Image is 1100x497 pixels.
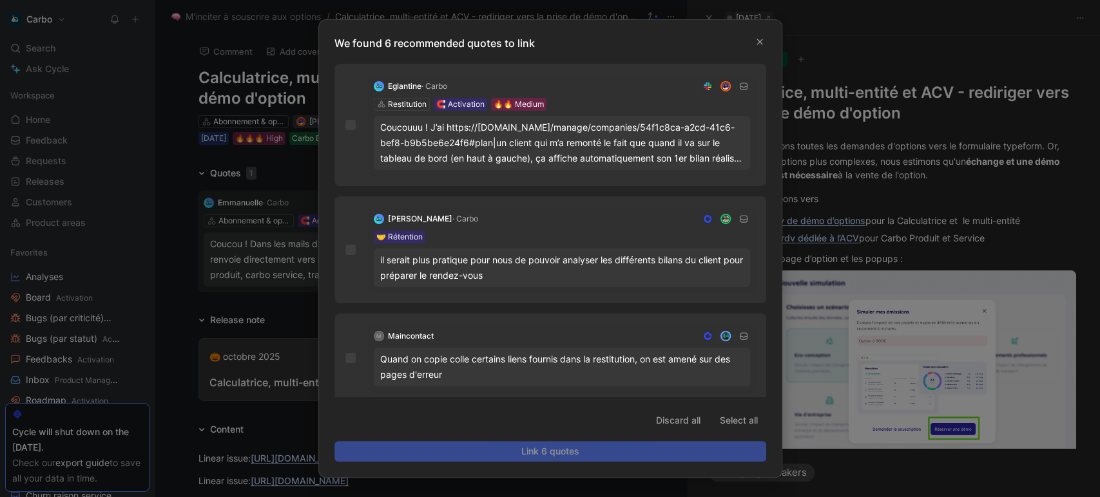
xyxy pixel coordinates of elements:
p: We found 6 recommended quotes to link [334,35,774,51]
span: Select all [720,413,758,428]
div: Coucouuu ! J’ai https://[DOMAIN_NAME]/manage/companies/54f1c8ca-a2cd-41c6-bef8-b9b5be6e24f6#plan|... [380,120,744,166]
span: [PERSON_NAME] [388,214,452,223]
div: M [374,331,384,341]
span: Maincontact [388,331,434,341]
img: logo [374,214,384,224]
div: Quand on copie colle certains liens fournis dans la restitution, on est amené sur des pages d'erreur [380,352,744,382]
img: logo [374,81,384,91]
img: avatar [721,82,729,91]
img: avatar [721,215,729,223]
span: · Carbo [421,81,447,91]
span: · Carbo [452,214,478,223]
div: il serait plus pratique pour nous de pouvoir analyser les différents bilans du client pour prépar... [380,252,744,283]
span: Discard all [656,413,700,428]
button: Discard all [648,410,709,431]
span: Eglantine [388,81,421,91]
img: avatar [721,332,729,341]
button: Select all [711,410,766,431]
